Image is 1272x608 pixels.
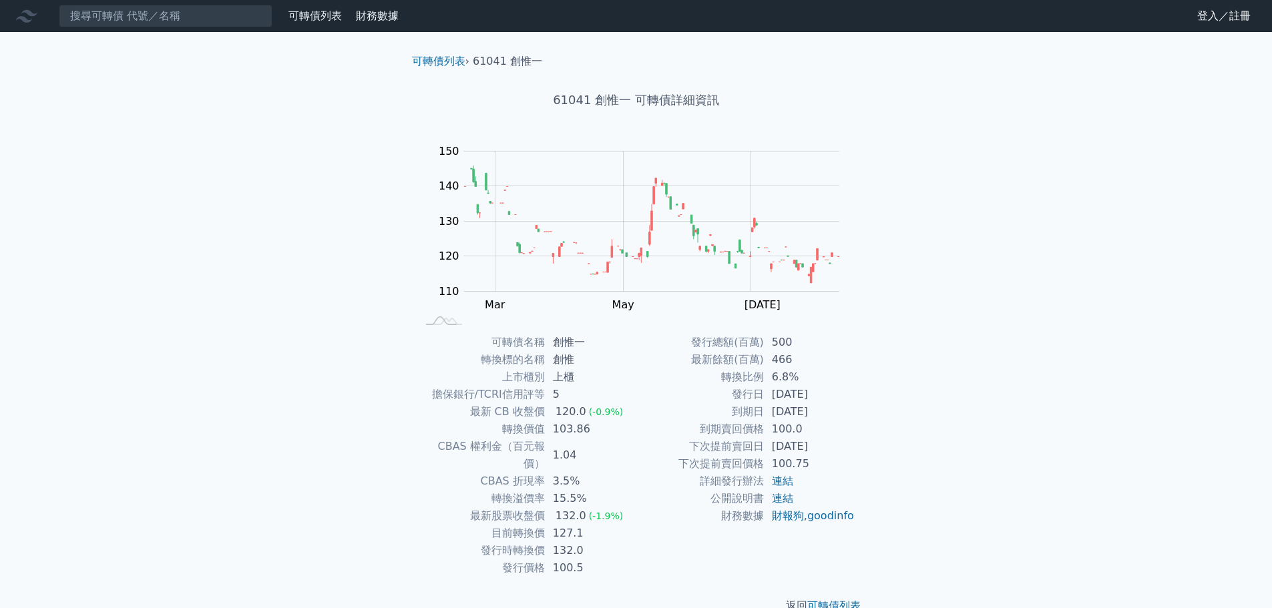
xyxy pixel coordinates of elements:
tspan: 120 [439,250,459,262]
div: 120.0 [553,403,589,420]
td: 15.5% [545,490,636,507]
li: 61041 創惟一 [473,53,542,69]
td: 財務數據 [636,507,764,525]
td: [DATE] [764,386,855,403]
td: 最新 CB 收盤價 [417,403,545,420]
td: CBAS 權利金（百元報價） [417,438,545,473]
a: 連結 [772,475,793,487]
tspan: May [612,298,634,311]
td: 發行價格 [417,559,545,577]
td: 可轉債名稱 [417,334,545,351]
td: 127.1 [545,525,636,542]
tspan: Mar [485,298,505,311]
tspan: 150 [439,145,459,158]
td: 詳細發行辦法 [636,473,764,490]
a: 財報狗 [772,509,804,522]
tspan: 140 [439,180,459,192]
td: 公開說明書 [636,490,764,507]
td: 上櫃 [545,368,636,386]
td: 6.8% [764,368,855,386]
h1: 61041 創惟一 可轉債詳細資訊 [401,91,871,109]
td: 5 [545,386,636,403]
td: 發行時轉換價 [417,542,545,559]
td: 100.5 [545,559,636,577]
td: 到期日 [636,403,764,420]
span: (-0.9%) [589,406,624,417]
td: 發行日 [636,386,764,403]
td: 100.75 [764,455,855,473]
td: CBAS 折現率 [417,473,545,490]
tspan: 130 [439,215,459,228]
td: 創惟一 [545,334,636,351]
td: 1.04 [545,438,636,473]
a: 可轉債列表 [412,55,465,67]
a: 連結 [772,492,793,505]
g: Series [464,166,839,283]
td: 轉換標的名稱 [417,351,545,368]
td: 下次提前賣回價格 [636,455,764,473]
td: 下次提前賣回日 [636,438,764,455]
span: (-1.9%) [589,511,624,521]
input: 搜尋可轉債 代號／名稱 [59,5,272,27]
li: › [412,53,469,69]
td: 100.0 [764,420,855,438]
td: 到期賣回價格 [636,420,764,438]
g: Chart [432,145,859,311]
td: 上市櫃別 [417,368,545,386]
td: 103.86 [545,420,636,438]
td: [DATE] [764,403,855,420]
td: 最新餘額(百萬) [636,351,764,368]
tspan: [DATE] [745,298,781,311]
tspan: 110 [439,285,459,298]
a: 財務數據 [356,9,399,22]
div: 132.0 [553,507,589,525]
a: 可轉債列表 [288,9,342,22]
td: 轉換價值 [417,420,545,438]
td: 轉換比例 [636,368,764,386]
td: 500 [764,334,855,351]
td: 3.5% [545,473,636,490]
td: 轉換溢價率 [417,490,545,507]
td: 發行總額(百萬) [636,334,764,351]
td: 最新股票收盤價 [417,507,545,525]
td: 目前轉換價 [417,525,545,542]
td: 132.0 [545,542,636,559]
a: goodinfo [807,509,854,522]
td: 創惟 [545,351,636,368]
a: 登入／註冊 [1187,5,1261,27]
td: 擔保銀行/TCRI信用評等 [417,386,545,403]
td: [DATE] [764,438,855,455]
td: 466 [764,351,855,368]
td: , [764,507,855,525]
